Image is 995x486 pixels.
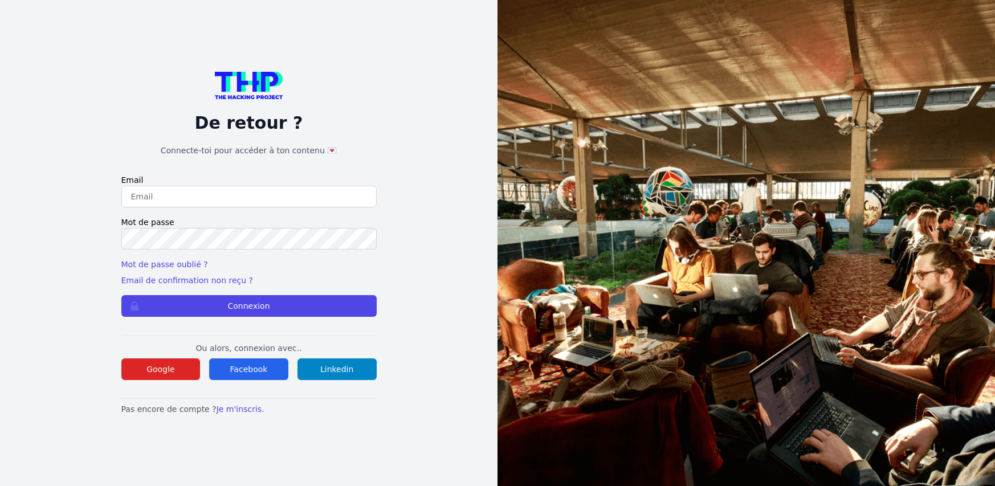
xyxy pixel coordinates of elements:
[121,295,377,317] button: Connexion
[121,276,253,285] a: Email de confirmation non reçu ?
[209,358,288,380] button: Facebook
[215,72,283,99] img: logo
[121,260,208,269] a: Mot de passe oublié ?
[121,113,377,133] p: De retour ?
[121,145,377,156] h1: Connecte-toi pour accéder à ton contenu 💌
[121,186,377,207] input: Email
[121,403,377,415] p: Pas encore de compte ?
[217,405,264,414] a: Je m'inscris.
[297,358,377,380] button: Linkedin
[121,358,201,380] button: Google
[121,217,377,228] label: Mot de passe
[121,342,377,354] p: Ou alors, connexion avec..
[121,174,377,186] label: Email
